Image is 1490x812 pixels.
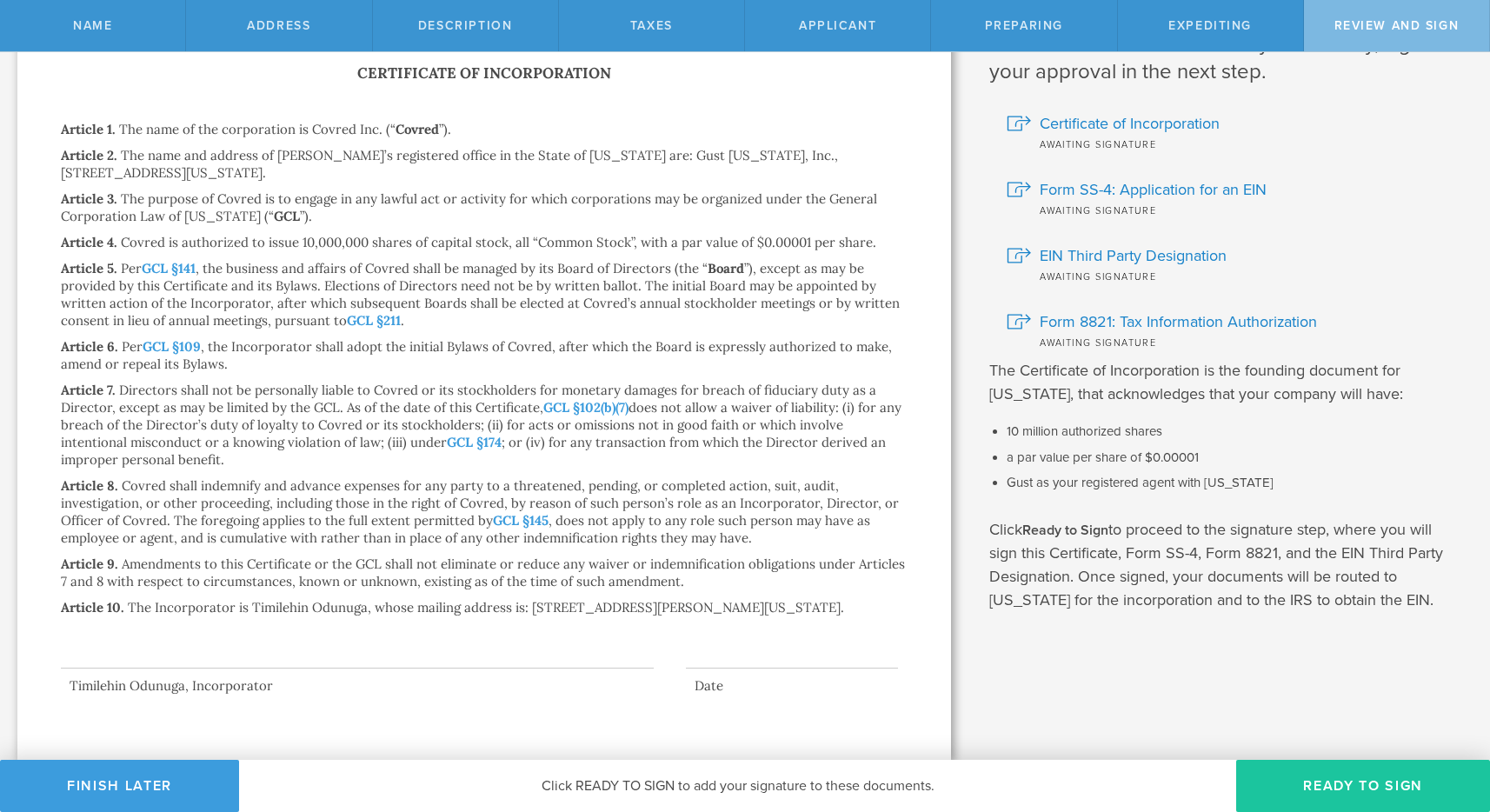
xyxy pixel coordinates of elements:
[989,518,1464,612] p: Click to proceed to the signature step, where you will sign this Certificate, Form SS-4, Form 882...
[686,677,898,695] div: Date
[274,208,300,224] strong: GCL
[418,18,512,33] span: Description
[61,556,905,589] p: Amendments to this Certificate or the GCL shall not eliminate or reduce any waiver or indemnifica...
[61,121,116,137] h2: Article 1.
[61,260,900,329] p: Per , the business and affairs of Covred shall be managed by its Board of Directors (the “ ”), ex...
[143,338,201,355] a: GCL §109
[1007,449,1464,467] li: a par value per share of $0.00001
[73,18,112,33] span: Name
[61,338,118,355] h2: Article 6.
[61,61,908,86] h1: Certificate of Incorporation
[61,190,117,207] h2: Article 3.
[493,512,549,529] a: GCL §145
[630,18,673,33] span: Taxes
[1007,475,1464,492] li: Gust as your registered agent with [US_STATE]
[61,147,838,181] p: The name and address of [PERSON_NAME]’s registered office in the State of [US_STATE] are: Gust [U...
[396,121,439,137] strong: Covred
[61,477,118,494] h2: Article 8.
[1236,760,1490,812] button: Ready to Sign
[1007,201,1464,218] div: Awaiting signature
[542,777,935,795] span: Click READY TO SIGN to add your signature to these documents.
[708,260,744,276] strong: Board
[247,18,310,33] span: Address
[1403,676,1490,760] iframe: Chat Widget
[1040,244,1227,267] span: EIN Third Party Designation
[61,147,117,163] h2: Article 2.
[1007,423,1464,441] li: 10 million authorized shares
[119,121,451,137] p: The name of the corporation is Covred Inc. (“ ”).
[142,260,196,276] a: GCL §141
[1007,333,1464,350] div: Awaiting signature
[61,382,116,398] h2: Article 7.
[989,30,1464,86] h1: Review this document. When you’re ready, sign your approval in the next step.
[61,477,899,546] p: Covred shall indemnify and advance expenses for any party to a threatened, pending, or completed ...
[61,234,117,250] h2: Article 4.
[347,312,401,329] a: GCL §211
[543,399,629,416] a: GCL §102(b)(7)
[989,359,1464,406] p: The Certificate of Incorporation is the founding document for [US_STATE], that acknowledges that ...
[61,338,892,372] p: Per , the Incorporator shall adopt the initial Bylaws of Covred, after which the Board is express...
[1007,135,1464,152] div: Awaiting signature
[1022,522,1108,539] span: Ready to Sign
[1040,178,1267,201] span: Form SS-4: Application for an EIN
[61,677,654,695] div: Timilehin Odunuga, Incorporator
[1040,112,1220,135] span: Certificate of Incorporation
[61,382,901,468] p: Directors shall not be personally liable to Covred or its stockholders for monetary damages for b...
[1040,310,1317,333] span: Form 8821: Tax Information Authorization
[985,18,1063,33] span: Preparing
[1007,267,1464,284] div: Awaiting signature
[61,260,117,276] h2: Article 5.
[1168,18,1252,33] span: Expediting
[121,234,876,250] p: Covred is authorized to issue 10,000,000 shares of capital stock, all “Common Stock”, with a par ...
[1334,18,1460,33] span: Review and Sign
[61,190,877,224] p: The purpose of Covred is to engage in any lawful act or activity for which corporations may be or...
[447,434,502,450] a: GCL §174
[799,18,876,33] span: Applicant
[61,556,118,572] h2: Article 9.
